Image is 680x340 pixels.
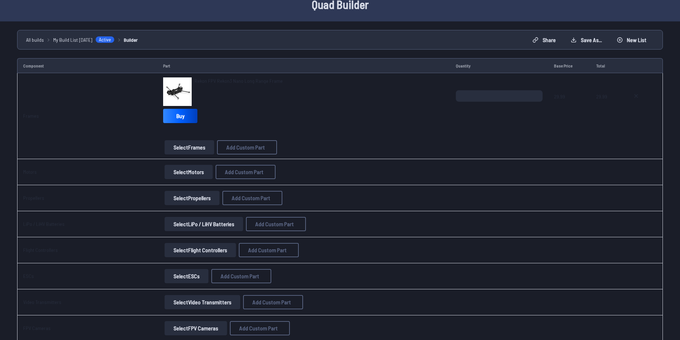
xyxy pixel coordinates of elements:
[230,321,290,335] button: Add Custom Part
[163,217,245,231] a: SelectLiPo / LiHV Batteries
[195,78,283,84] span: Rekon FPV Rekon3 Nano Long Range Frame
[255,221,294,227] span: Add Custom Part
[165,269,208,283] button: SelectESCs
[95,36,115,43] span: Active
[226,144,265,150] span: Add Custom Part
[246,217,306,231] button: Add Custom Part
[163,109,197,123] a: Buy
[53,36,115,44] a: My Build List [DATE]Active
[163,321,228,335] a: SelectFPV Cameras
[23,195,44,201] a: Propellers
[611,34,653,46] button: New List
[590,58,622,73] td: Total
[23,221,65,227] a: LiPo / LiHV Batteries
[23,273,34,279] a: ESCs
[225,169,263,175] span: Add Custom Part
[554,90,584,125] span: 29.99
[239,325,278,331] span: Add Custom Part
[26,36,44,44] a: All builds
[23,113,39,119] a: Frames
[165,217,243,231] button: SelectLiPo / LiHV Batteries
[17,58,157,73] td: Component
[248,247,287,253] span: Add Custom Part
[221,273,259,279] span: Add Custom Part
[124,36,138,44] a: Builder
[527,34,562,46] button: Share
[165,321,227,335] button: SelectFPV Cameras
[53,36,92,44] span: My Build List [DATE]
[211,269,271,283] button: Add Custom Part
[165,243,236,257] button: SelectFlight Controllers
[548,58,590,73] td: Base Price
[163,295,242,309] a: SelectVideo Transmitters
[596,90,616,125] span: 29.99
[565,34,608,46] button: Save as...
[163,243,237,257] a: SelectFlight Controllers
[23,169,37,175] a: Motors
[243,295,303,309] button: Add Custom Part
[163,191,221,205] a: SelectPropellers
[163,165,214,179] a: SelectMotors
[165,295,240,309] button: SelectVideo Transmitters
[23,247,58,253] a: Flight Controllers
[23,325,51,331] a: FPV Cameras
[23,299,61,305] a: Video Transmitters
[216,165,276,179] button: Add Custom Part
[239,243,299,257] button: Add Custom Part
[165,191,220,205] button: SelectPropellers
[450,58,549,73] td: Quantity
[252,299,291,305] span: Add Custom Part
[217,140,277,154] button: Add Custom Part
[232,195,270,201] span: Add Custom Part
[157,58,450,73] td: Part
[163,140,216,154] a: SelectFrames
[165,140,214,154] button: SelectFrames
[165,165,213,179] button: SelectMotors
[222,191,282,205] button: Add Custom Part
[163,269,210,283] a: SelectESCs
[195,77,283,85] a: Rekon FPV Rekon3 Nano Long Range Frame
[163,77,192,106] img: image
